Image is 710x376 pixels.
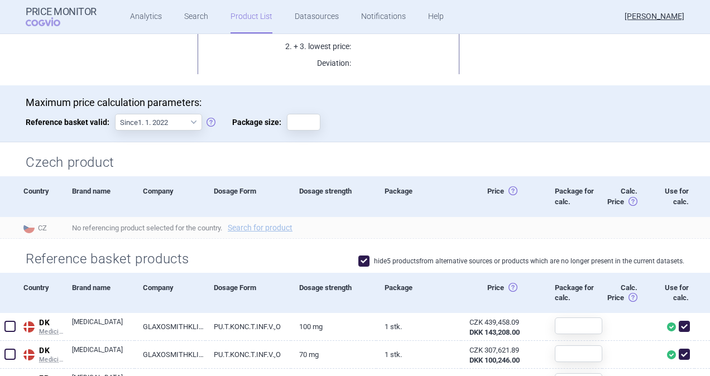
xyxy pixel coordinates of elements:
[287,114,320,131] input: Package size:
[39,318,64,328] span: DK
[26,97,684,109] p: Maximum price calculation parameters:
[376,313,462,340] a: 1 stk.
[135,273,205,313] div: Company
[39,328,64,336] span: Medicinpriser
[469,317,519,338] abbr: SP-CAU-010 Dánsko
[115,114,202,131] select: Reference basket valid:
[358,256,684,267] label: hide 5 products from alternative sources or products which are no longer present in the current d...
[64,176,135,216] div: Brand name
[376,273,462,313] div: Package
[20,176,64,216] div: Country
[376,341,462,368] a: 1 stk.
[135,313,205,340] a: GLAXOSMITHKLINE PHARMA A/S
[651,176,694,216] div: Use for calc.
[20,344,64,363] a: DKDKMedicinpriser
[26,114,115,131] span: Reference basket valid:
[469,317,519,327] div: CZK 439,458.09
[546,176,594,216] div: Package for calc.
[205,341,291,368] a: PU.T.KONC.T.INF.V.,O
[212,41,351,52] p: 2. + 3. lowest price:
[291,341,376,368] a: 70 mg
[23,321,35,332] img: Denmark
[23,222,35,233] img: Czech Republic
[72,221,710,234] span: No referencing product selected for the country.
[228,224,292,232] a: Search for product
[594,273,651,313] div: Calc. Price
[72,317,135,337] a: [MEDICAL_DATA]
[291,273,376,313] div: Dosage strength
[291,313,376,340] a: 100 mg
[64,273,135,313] div: Brand name
[205,273,291,313] div: Dosage Form
[469,345,519,355] div: CZK 307,621.89
[594,176,651,216] div: Calc. Price
[26,153,684,172] h2: Czech product
[135,341,205,368] a: GLAXOSMITHKLINE PHARMA A/S
[39,346,64,356] span: DK
[546,273,594,313] div: Package for calc.
[26,6,97,17] strong: Price Monitor
[20,220,64,234] span: CZ
[232,114,287,131] span: Package size:
[469,328,520,336] strong: DKK 143,208.00
[376,176,462,216] div: Package
[26,250,198,268] h2: Reference basket products
[461,273,546,313] div: Price
[469,356,520,364] strong: DKK 100,246.00
[469,345,519,365] abbr: SP-CAU-010 Dánsko
[26,17,76,26] span: COGVIO
[72,345,135,365] a: [MEDICAL_DATA]
[212,57,351,69] p: Deviation:
[39,356,64,364] span: Medicinpriser
[135,176,205,216] div: Company
[26,6,97,27] a: Price MonitorCOGVIO
[461,176,546,216] div: Price
[205,313,291,340] a: PU.T.KONC.T.INF.V.,O
[20,316,64,335] a: DKDKMedicinpriser
[20,273,64,313] div: Country
[23,349,35,360] img: Denmark
[205,176,291,216] div: Dosage Form
[651,273,694,313] div: Use for calc.
[291,176,376,216] div: Dosage strength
